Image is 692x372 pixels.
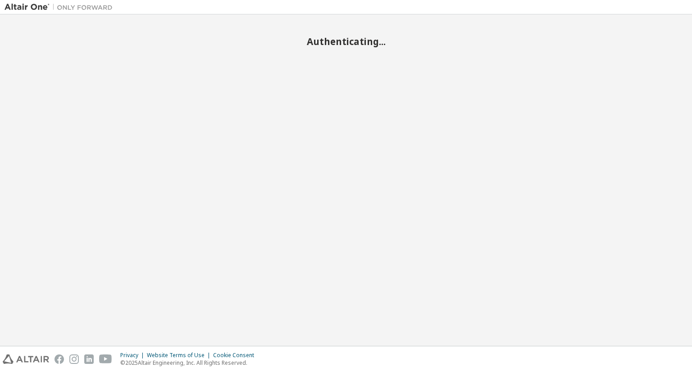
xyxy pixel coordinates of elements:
[147,352,213,359] div: Website Terms of Use
[69,354,79,364] img: instagram.svg
[3,354,49,364] img: altair_logo.svg
[120,352,147,359] div: Privacy
[5,36,687,47] h2: Authenticating...
[120,359,259,367] p: © 2025 Altair Engineering, Inc. All Rights Reserved.
[55,354,64,364] img: facebook.svg
[213,352,259,359] div: Cookie Consent
[5,3,117,12] img: Altair One
[99,354,112,364] img: youtube.svg
[84,354,94,364] img: linkedin.svg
